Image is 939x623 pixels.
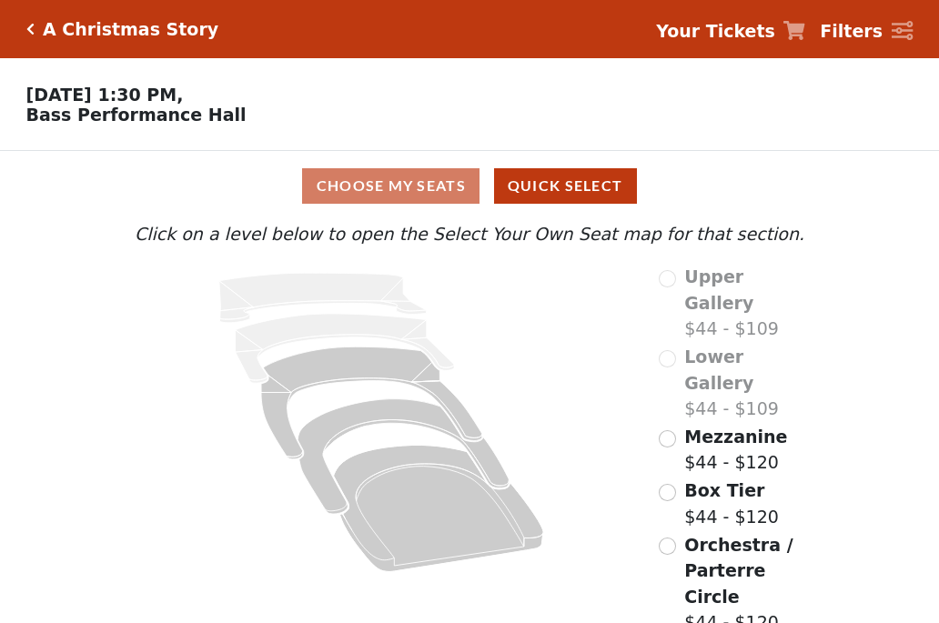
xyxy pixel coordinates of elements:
span: Mezzanine [684,427,787,447]
button: Quick Select [494,168,637,204]
span: Box Tier [684,480,764,500]
label: $44 - $120 [684,424,787,476]
strong: Filters [820,21,883,41]
span: Lower Gallery [684,347,753,393]
a: Click here to go back to filters [26,23,35,35]
a: Your Tickets [656,18,805,45]
path: Orchestra / Parterre Circle - Seats Available: 175 [334,446,544,572]
span: Upper Gallery [684,266,753,313]
label: $44 - $109 [684,264,809,342]
a: Filters [820,18,913,45]
strong: Your Tickets [656,21,775,41]
label: $44 - $109 [684,344,809,422]
path: Upper Gallery - Seats Available: 0 [219,273,427,323]
span: Orchestra / Parterre Circle [684,535,793,607]
h5: A Christmas Story [43,19,218,40]
label: $44 - $120 [684,477,779,529]
p: Click on a level below to open the Select Your Own Seat map for that section. [130,221,809,247]
path: Lower Gallery - Seats Available: 0 [236,314,455,383]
